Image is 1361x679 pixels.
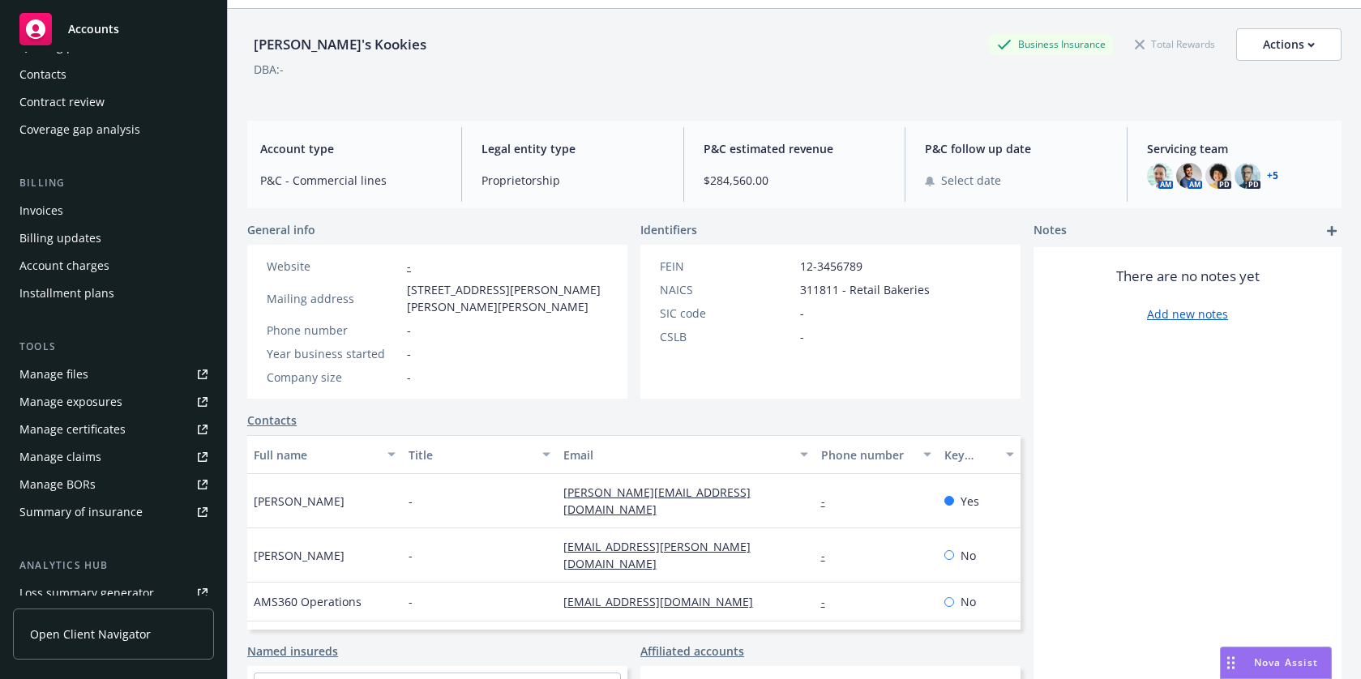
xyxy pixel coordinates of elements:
div: SIC code [660,305,794,322]
span: 311811 - Retail Bakeries [800,281,930,298]
div: Manage exposures [19,389,122,415]
div: Mailing address [267,290,400,307]
button: Full name [247,435,402,474]
a: Accounts [13,6,214,52]
a: Coverage gap analysis [13,117,214,143]
div: Manage BORs [19,472,96,498]
div: Contacts [19,62,66,88]
a: Manage files [13,361,214,387]
a: Billing updates [13,225,214,251]
div: Email [563,446,790,463]
div: Actions [1263,29,1315,60]
a: Manage claims [13,444,214,470]
div: Business Insurance [989,34,1114,54]
span: - [407,369,411,386]
span: - [409,547,413,564]
div: Year business started [267,345,400,362]
span: AMS360 Operations [254,593,362,610]
span: $284,560.00 [704,172,885,189]
button: Actions [1236,28,1342,61]
a: - [821,493,838,509]
a: - [407,258,411,274]
img: photo [1176,163,1202,189]
span: General info [247,221,315,238]
div: Manage files [19,361,88,387]
a: Summary of insurance [13,499,214,525]
div: NAICS [660,281,794,298]
a: Installment plans [13,280,214,306]
span: There are no notes yet [1116,267,1260,286]
span: No [961,593,976,610]
div: DBA: - [254,61,284,78]
span: Accounts [68,23,119,36]
span: Select date [941,172,1001,189]
span: [PERSON_NAME] [254,493,345,510]
span: - [409,593,413,610]
button: Email [557,435,815,474]
div: CSLB [660,328,794,345]
div: Manage certificates [19,416,126,442]
span: Yes [961,493,979,510]
a: Invoices [13,198,214,224]
img: photo [1235,163,1260,189]
span: - [409,493,413,510]
a: - [821,594,838,609]
div: Invoices [19,198,63,224]
span: P&C follow up date [925,140,1106,157]
button: Phone number [815,435,939,474]
span: 12-3456789 [800,258,862,275]
span: No [961,547,976,564]
div: Tools [13,339,214,355]
div: Billing updates [19,225,101,251]
span: Account type [260,140,442,157]
div: Coverage gap analysis [19,117,140,143]
span: - [800,328,804,345]
button: Nova Assist [1220,647,1332,679]
a: Contacts [247,412,297,429]
a: [EMAIL_ADDRESS][PERSON_NAME][DOMAIN_NAME] [563,539,751,571]
div: Key contact [944,446,996,463]
span: Nova Assist [1254,656,1318,669]
span: - [800,305,804,322]
div: Loss summary generator [19,580,154,606]
div: Website [267,258,400,275]
span: - [407,345,411,362]
div: Total Rewards [1127,34,1223,54]
a: Account charges [13,253,214,279]
a: Contract review [13,89,214,115]
span: [STREET_ADDRESS][PERSON_NAME][PERSON_NAME][PERSON_NAME] [407,281,608,315]
span: P&C estimated revenue [704,140,885,157]
span: Legal entity type [481,140,663,157]
span: Identifiers [640,221,697,238]
span: Notes [1034,221,1067,241]
div: Summary of insurance [19,499,143,525]
div: Billing [13,175,214,191]
div: FEIN [660,258,794,275]
div: [PERSON_NAME]'s Kookies [247,34,433,55]
div: Title [409,446,533,463]
a: [PERSON_NAME][EMAIL_ADDRESS][DOMAIN_NAME] [563,485,751,517]
a: Loss summary generator [13,580,214,606]
div: Installment plans [19,280,114,306]
div: Contract review [19,89,105,115]
a: +5 [1267,171,1278,181]
button: Key contact [938,435,1021,474]
a: Manage exposures [13,389,214,415]
a: [EMAIL_ADDRESS][DOMAIN_NAME] [563,594,766,609]
div: Full name [254,446,378,463]
div: Analytics hub [13,557,214,574]
a: add [1322,221,1342,241]
button: Title [402,435,557,474]
span: P&C - Commercial lines [260,172,442,189]
img: photo [1205,163,1231,189]
span: Open Client Navigator [30,626,151,643]
div: Phone number [821,446,914,463]
div: Manage claims [19,444,101,470]
span: Servicing team [1147,140,1329,157]
a: Named insureds [247,643,338,660]
div: Company size [267,369,400,386]
div: Account charges [19,253,109,279]
a: - [821,548,838,563]
div: Drag to move [1221,647,1241,678]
